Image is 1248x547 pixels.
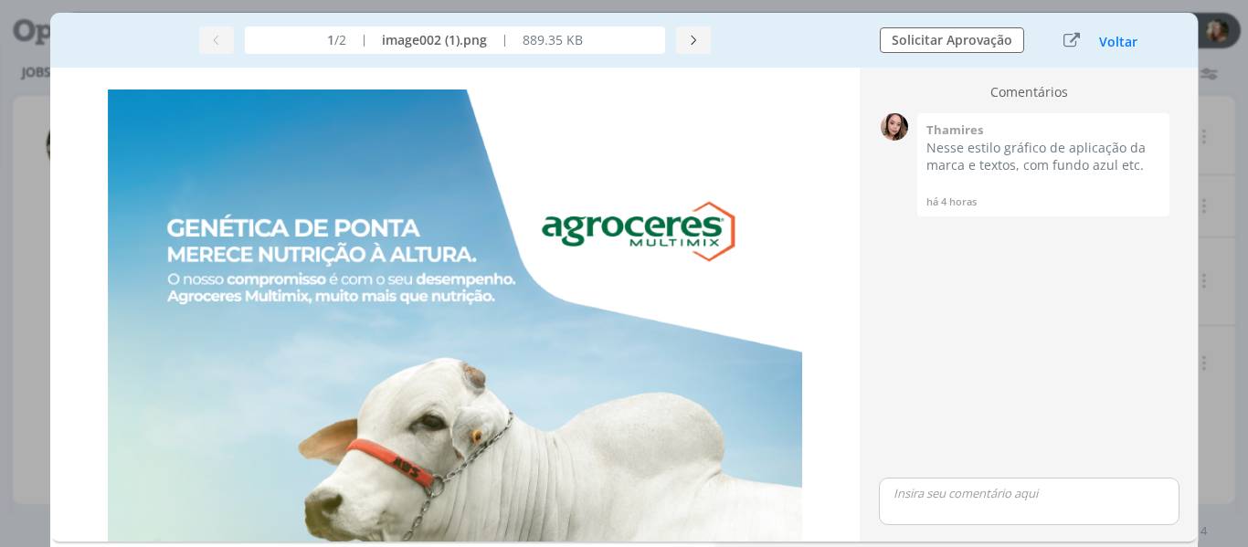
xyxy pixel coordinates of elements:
[926,195,977,208] span: há 4 horas
[881,113,908,141] img: T
[872,82,1186,109] div: Comentários
[926,121,983,138] b: Thamires
[926,140,1160,173] p: Nesse estilo gráfico de aplicação da marca e textos, com fundo azul etc.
